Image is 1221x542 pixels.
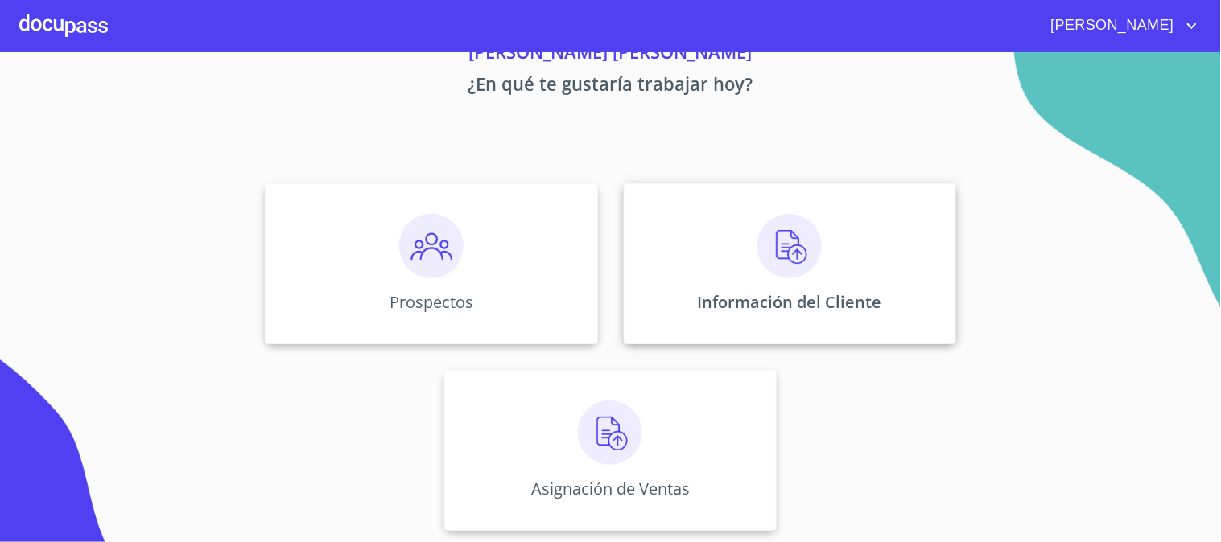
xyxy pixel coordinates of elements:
img: carga.png [757,214,822,278]
span: [PERSON_NAME] [1039,13,1182,39]
p: Información del Cliente [698,291,882,313]
img: prospectos.png [399,214,464,278]
p: ¿En qué te gustaría trabajar hoy? [115,71,1107,103]
p: [PERSON_NAME] [PERSON_NAME] [115,39,1107,71]
p: Asignación de Ventas [531,478,690,499]
p: Prospectos [390,291,473,313]
button: account of current user [1039,13,1202,39]
img: carga.png [578,400,642,465]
